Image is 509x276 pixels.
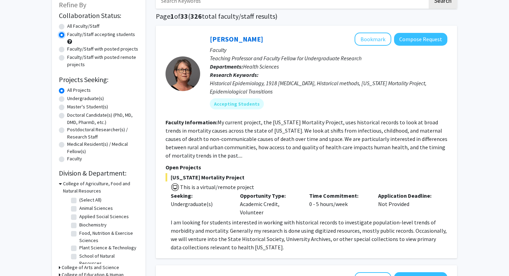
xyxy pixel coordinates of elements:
button: Add Carolyn Orbann to Bookmarks [355,33,391,46]
label: Medical Resident(s) / Medical Fellow(s) [67,141,139,155]
p: Application Deadline: [378,192,437,200]
span: Health Sciences [243,63,279,70]
h2: Division & Department: [59,169,139,177]
label: All Projects [67,87,91,94]
b: Research Keywords: [210,71,259,78]
label: Applied Social Sciences [79,213,129,220]
h3: College of Agriculture, Food and Natural Resources [63,180,139,195]
h2: Projects Seeking: [59,75,139,84]
label: Biochemistry [79,221,107,229]
p: Opportunity Type: [240,192,299,200]
p: Time Commitment: [309,192,368,200]
div: Academic Credit, Volunteer [235,192,304,216]
label: Master's Student(s) [67,103,108,110]
a: [PERSON_NAME] [210,35,263,43]
h1: Page of ( total faculty/staff results) [156,12,457,20]
span: Refine By [59,0,86,9]
label: Postdoctoral Researcher(s) / Research Staff [67,126,139,141]
h2: Collaboration Status: [59,11,139,20]
label: Faculty/Staff with posted projects [67,45,138,53]
div: 0 - 5 hours/week [304,192,373,216]
label: Faculty [67,155,82,162]
p: Seeking: [171,192,230,200]
button: Compose Request to Carolyn Orbann [394,33,447,46]
fg-read-more: My current project, the [US_STATE] Mortality Project, uses historical records to look at broad tr... [166,119,447,159]
span: 1 [170,12,174,20]
mat-chip: Accepting Students [210,98,264,109]
b: Faculty Information: [166,119,217,126]
label: Faculty/Staff accepting students [67,31,135,38]
label: (Select All) [79,196,101,204]
label: Undergraduate(s) [67,95,104,102]
p: Open Projects [166,163,447,171]
span: 33 [180,12,188,20]
b: Departments: [210,63,243,70]
p: Teaching Professor and Faculty Fellow for Undergraduate Research [210,54,447,62]
label: Animal Sciences [79,205,113,212]
label: Faculty/Staff with posted remote projects [67,54,139,68]
p: Faculty [210,46,447,54]
span: This is a virtual/remote project [179,184,254,190]
span: [US_STATE] Mortality Project [166,173,447,181]
label: School of Natural Resources [79,252,137,267]
label: Plant Science & Technology [79,244,136,251]
h3: College of Arts and Science [62,264,119,271]
label: All Faculty/Staff [67,23,99,30]
div: Not Provided [373,192,442,216]
span: 326 [190,12,202,20]
label: Food, Nutrition & Exercise Sciences [79,230,137,244]
iframe: Chat [5,245,29,271]
p: I am looking for students interested in working with historical records to investigate population... [171,218,447,251]
div: Historical Epidemiology, 1918 [MEDICAL_DATA], Historical methods, [US_STATE] Mortality Project, E... [210,79,447,96]
label: Doctoral Candidate(s) (PhD, MD, DMD, PharmD, etc.) [67,112,139,126]
div: Undergraduate(s) [171,200,230,208]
